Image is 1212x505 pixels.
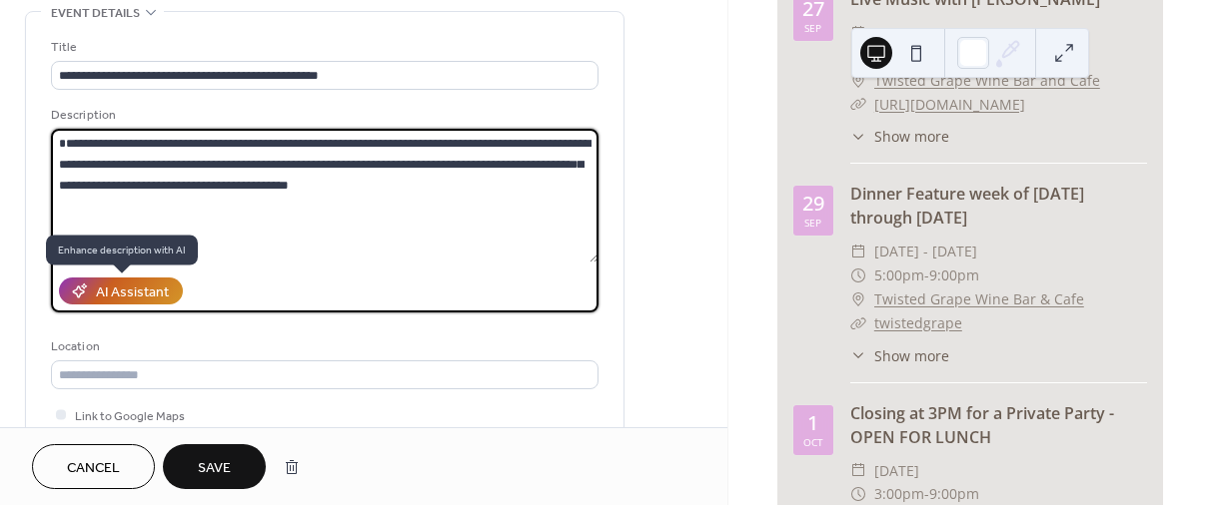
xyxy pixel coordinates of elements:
span: 5:00pm [874,263,924,287]
span: Save [198,458,231,479]
div: ​ [850,45,866,69]
span: Event details [51,3,140,24]
div: Description [51,105,595,126]
button: ​Show more [850,126,949,147]
span: [DATE] [874,21,919,45]
div: 29 [802,194,824,214]
button: ​Show more [850,345,949,366]
div: ​ [850,345,866,366]
div: ​ [850,459,866,483]
button: AI Assistant [59,277,183,304]
button: Save [163,444,266,489]
span: Show more [874,345,949,366]
div: ​ [850,263,866,287]
div: ​ [850,21,866,45]
a: Dinner Feature week of [DATE] through [DATE] [850,183,1084,229]
div: 1 [807,413,818,433]
div: Location [51,336,595,357]
div: Oct [803,437,823,447]
span: [DATE] [874,459,919,483]
div: ​ [850,126,866,147]
div: ​ [850,311,866,335]
span: Show more [874,126,949,147]
div: Sep [804,23,821,33]
div: AI Assistant [96,282,169,303]
div: ​ [850,240,866,263]
span: Link to Google Maps [75,406,185,427]
span: Cancel [67,458,120,479]
a: Closing at 3PM for a Private Party - OPEN FOR LUNCH [850,402,1114,448]
div: ​ [850,287,866,311]
a: Twisted Grape Wine Bar & Cafe [874,287,1084,311]
a: twistedgrape [874,313,962,332]
div: ​ [850,69,866,93]
span: - [924,263,929,287]
div: Title [51,37,595,58]
a: Twisted Grape Wine Bar and Cafe [874,69,1100,93]
span: Enhance description with AI [46,236,198,265]
a: [URL][DOMAIN_NAME] [874,95,1025,114]
span: [DATE] - [DATE] [874,240,977,263]
div: Sep [804,218,821,228]
span: 9:00pm [929,263,979,287]
div: ​ [850,93,866,117]
button: Cancel [32,444,155,489]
